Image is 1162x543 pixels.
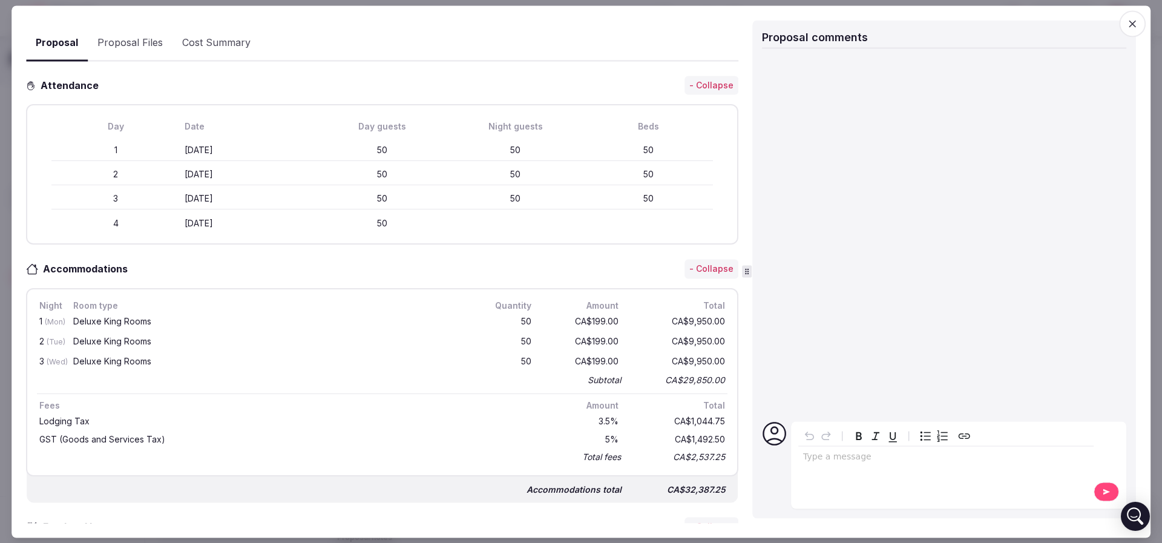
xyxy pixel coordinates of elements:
[543,355,621,370] div: CA$199.00
[451,145,580,157] div: 50
[543,299,621,312] div: Amount
[585,193,713,205] div: 50
[631,315,727,330] div: CA$9,950.00
[684,518,738,537] button: - Collapse
[631,415,727,428] div: CA$1,044.75
[318,145,447,157] div: 50
[451,193,580,205] div: 50
[73,357,464,366] div: Deluxe King Rooms
[51,193,180,205] div: 3
[543,433,621,446] div: 5 %
[543,415,621,428] div: 3.5 %
[684,76,738,95] button: - Collapse
[543,315,621,330] div: CA$199.00
[631,299,727,312] div: Total
[631,399,727,412] div: Total
[37,355,61,370] div: 3
[37,399,534,412] div: Fees
[37,315,61,330] div: 1
[934,427,951,444] button: Numbered list
[185,193,313,205] div: [DATE]
[588,375,621,387] div: Subtotal
[36,78,108,93] h3: Attendance
[47,337,65,346] span: (Tue)
[631,449,727,466] div: CA$2,537.25
[850,427,867,444] button: Bold
[318,193,447,205] div: 50
[51,217,180,229] div: 4
[73,337,464,346] div: Deluxe King Rooms
[631,433,727,446] div: CA$1,492.50
[451,120,580,133] div: Night guests
[917,427,951,444] div: toggle group
[884,427,901,444] button: Underline
[318,169,447,181] div: 50
[185,169,313,181] div: [DATE]
[51,169,180,181] div: 2
[318,120,447,133] div: Day guests
[71,299,466,312] div: Room type
[867,427,884,444] button: Italic
[956,427,973,444] button: Create link
[185,217,313,229] div: [DATE]
[73,317,464,326] div: Deluxe King Rooms
[585,169,713,181] div: 50
[585,145,713,157] div: 50
[37,299,61,312] div: Night
[88,26,172,61] button: Proposal Files
[51,120,180,133] div: Day
[39,417,531,426] div: Lodging Tax
[185,145,313,157] div: [DATE]
[476,335,534,350] div: 50
[451,169,580,181] div: 50
[476,299,534,312] div: Quantity
[585,120,713,133] div: Beds
[185,120,313,133] div: Date
[476,315,534,330] div: 50
[38,262,140,277] h3: Accommodations
[45,317,65,326] span: (Mon)
[476,355,534,370] div: 50
[543,399,621,412] div: Amount
[47,357,68,366] span: (Wed)
[39,435,531,444] div: GST (Goods and Services Tax)
[631,355,727,370] div: CA$9,950.00
[917,427,934,444] button: Bulleted list
[38,519,148,534] h3: Food and beverage
[172,26,260,61] button: Cost Summary
[26,25,88,61] button: Proposal
[798,446,1094,470] div: editable markdown
[762,31,868,44] span: Proposal comments
[37,335,61,350] div: 2
[631,481,728,498] div: CA$32,387.25
[684,260,738,279] button: - Collapse
[631,335,727,350] div: CA$9,950.00
[582,451,621,463] div: Total fees
[51,145,180,157] div: 1
[318,217,447,229] div: 50
[631,372,727,389] div: CA$29,850.00
[527,484,622,496] div: Accommodations total
[543,335,621,350] div: CA$199.00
